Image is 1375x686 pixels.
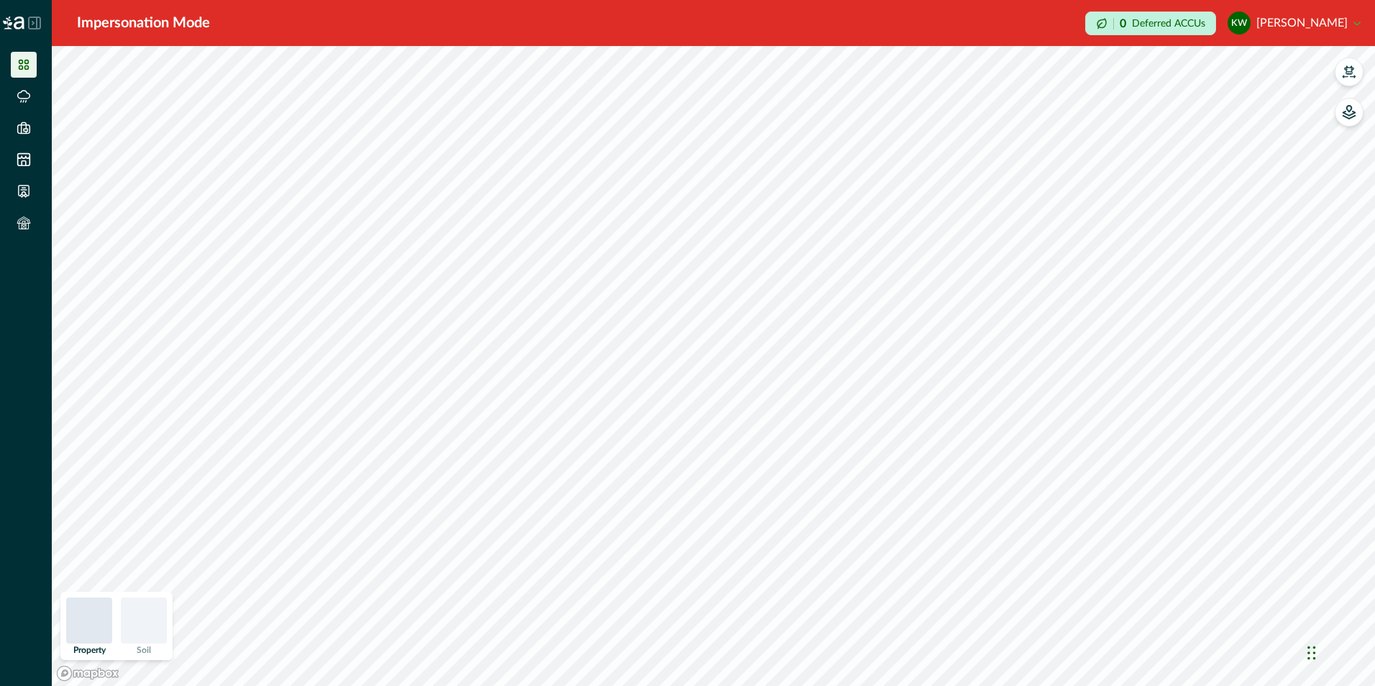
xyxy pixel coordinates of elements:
[1132,18,1205,29] p: Deferred ACCUs
[52,46,1375,686] canvas: Map
[1303,617,1375,686] iframe: Chat Widget
[56,665,119,682] a: Mapbox logo
[1120,18,1126,29] p: 0
[1307,631,1316,674] div: Drag
[137,646,151,654] p: Soil
[73,646,106,654] p: Property
[3,17,24,29] img: Logo
[77,12,210,34] div: Impersonation Mode
[1228,6,1361,40] button: kieren whittock[PERSON_NAME]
